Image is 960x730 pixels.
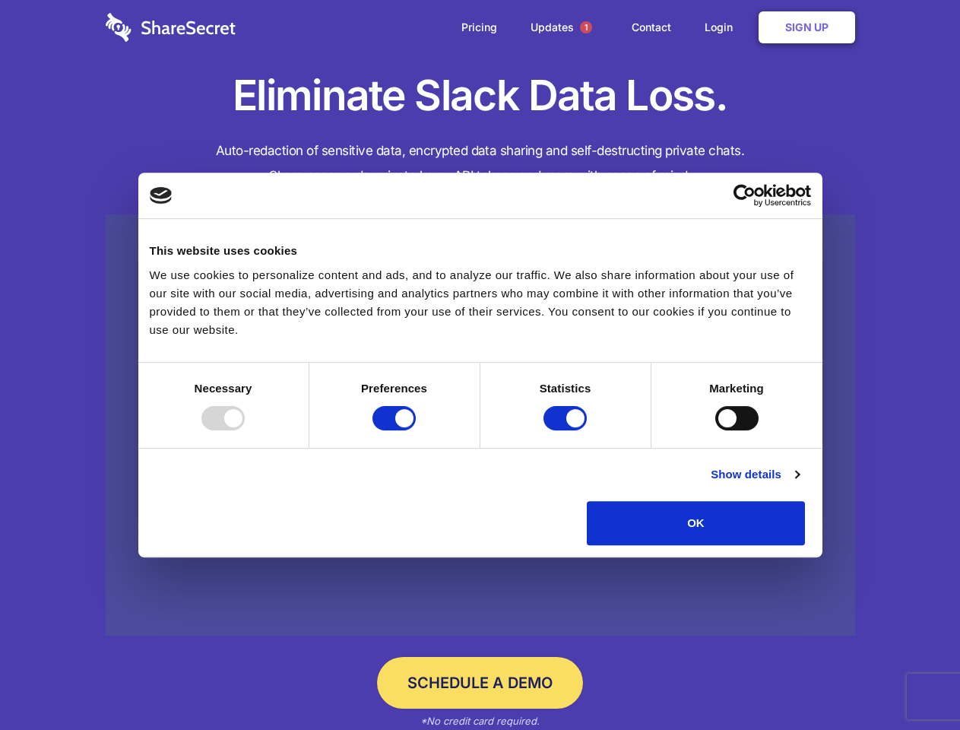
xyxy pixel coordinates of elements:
div: This website uses cookies [150,242,811,260]
a: Login [689,4,756,51]
img: logo [150,187,173,204]
strong: Statistics [540,382,591,395]
a: Usercentrics Cookiebot - opens in a new window [678,184,811,207]
a: Contact [616,4,686,51]
a: Pricing [446,4,512,51]
strong: Preferences [361,382,427,395]
h1: Eliminate Slack Data Loss. [106,68,855,123]
em: *No credit card required. [420,715,540,727]
strong: Marketing [709,382,764,395]
a: Schedule a Demo [377,657,583,709]
strong: Necessary [195,382,252,395]
a: Sign Up [759,11,855,43]
div: We use cookies to personalize content and ads, and to analyze our traffic. We also share informat... [150,266,811,339]
button: OK [587,501,805,545]
a: Show details [711,465,799,484]
span: 1 [580,21,592,33]
img: logo-wordmark-white-trans-d4663122ce5f474addd5e946df7df03e33cb6a1c49d2221995e7729f52c070b2.svg [106,13,236,42]
a: Wistia video thumbnail [106,214,855,636]
h4: Auto-redaction of sensitive data, encrypted data sharing and self-destructing private chats. Shar... [106,138,855,189]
